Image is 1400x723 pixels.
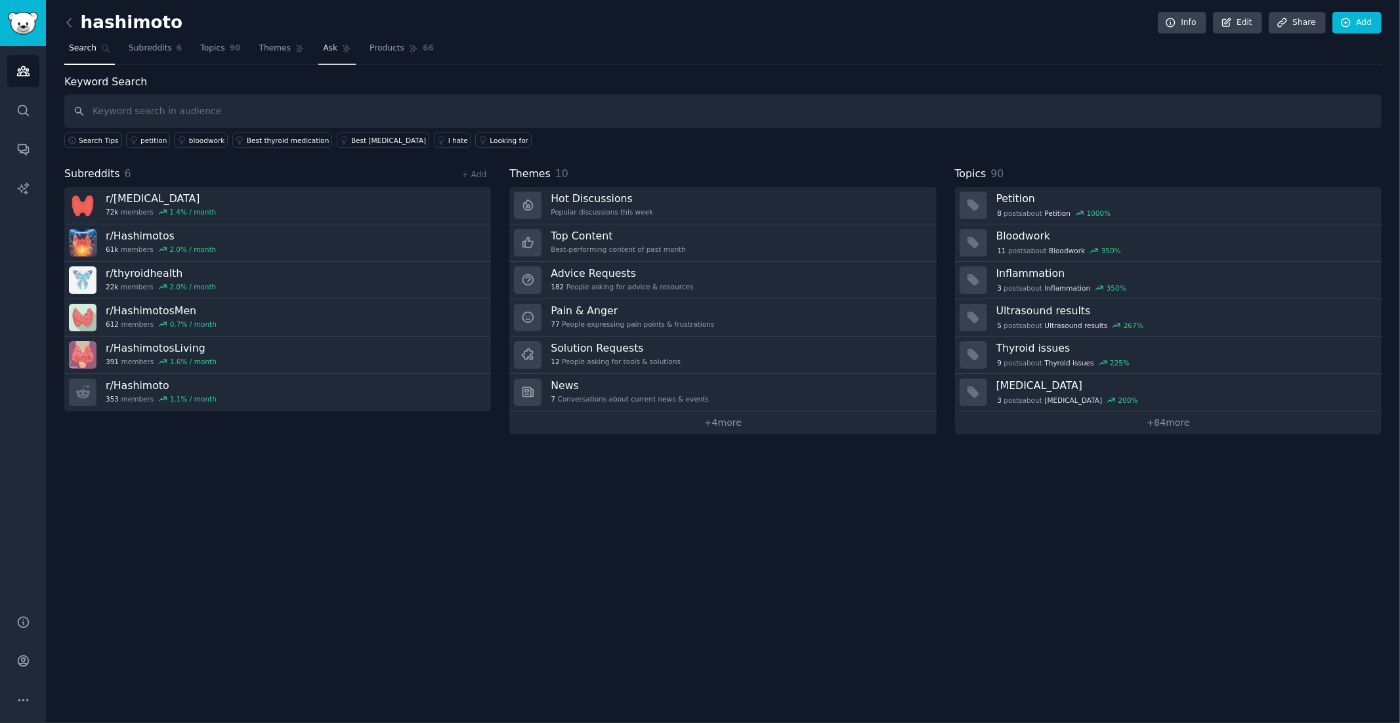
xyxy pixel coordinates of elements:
[64,75,147,88] label: Keyword Search
[106,320,217,329] div: members
[996,229,1372,243] h3: Bloodwork
[129,43,172,54] span: Subreddits
[1101,246,1121,255] div: 350 %
[106,357,119,366] span: 391
[955,299,1382,337] a: Ultrasound results5postsaboutUltrasound results267%
[1332,12,1382,34] a: Add
[351,136,426,145] div: Best [MEDICAL_DATA]
[551,394,555,403] span: 7
[551,282,693,291] div: People asking for advice & resources
[997,358,1002,367] span: 9
[106,379,217,392] h3: r/ Hashimoto
[509,337,936,374] a: Solution Requests12People asking for tools & solutions
[125,167,131,180] span: 6
[551,341,681,355] h3: Solution Requests
[106,192,216,205] h3: r/ [MEDICAL_DATA]
[69,229,96,257] img: Hashimotos
[365,38,438,65] a: Products66
[106,229,216,243] h3: r/ Hashimotos
[551,320,559,329] span: 77
[490,136,528,145] div: Looking for
[1269,12,1325,34] a: Share
[170,320,217,329] div: 0.7 % / month
[996,379,1372,392] h3: [MEDICAL_DATA]
[1049,246,1085,255] span: Bloodwork
[69,192,96,219] img: Hypothyroidism
[170,394,217,403] div: 1.1 % / month
[996,192,1372,205] h3: Petition
[997,209,1002,218] span: 8
[126,133,170,148] a: petition
[1213,12,1262,34] a: Edit
[106,282,216,291] div: members
[124,38,186,65] a: Subreddits6
[996,394,1139,406] div: post s about
[169,282,216,291] div: 2.0 % / month
[996,304,1372,318] h3: Ultrasound results
[555,167,568,180] span: 10
[955,337,1382,374] a: Thyroid issues9postsaboutThyroid issues225%
[177,43,182,54] span: 6
[1118,396,1138,405] div: 200 %
[232,133,332,148] a: Best thyroid medication
[64,299,491,337] a: r/HashimotosMen612members0.7% / month
[423,43,434,54] span: 66
[1107,283,1126,293] div: 350 %
[997,396,1002,405] span: 3
[955,374,1382,411] a: [MEDICAL_DATA]3postsabout[MEDICAL_DATA]200%
[1045,209,1071,218] span: Petition
[64,133,121,148] button: Search Tips
[996,207,1112,219] div: post s about
[106,394,217,403] div: members
[551,357,559,366] span: 12
[990,167,1004,180] span: 90
[509,166,551,182] span: Themes
[997,321,1002,330] span: 5
[64,187,491,224] a: r/[MEDICAL_DATA]72kmembers1.4% / month
[448,136,468,145] div: I hate
[64,166,120,182] span: Subreddits
[1045,396,1103,405] span: [MEDICAL_DATA]
[996,266,1372,280] h3: Inflammation
[551,394,709,403] div: Conversations about current news & events
[247,136,329,145] div: Best thyroid medication
[106,207,118,217] span: 72k
[196,38,245,65] a: Topics90
[140,136,167,145] div: petition
[551,379,709,392] h3: News
[1087,209,1111,218] div: 1000 %
[551,266,693,280] h3: Advice Requests
[370,43,404,54] span: Products
[509,262,936,299] a: Advice Requests182People asking for advice & resources
[955,187,1382,224] a: Petition8postsaboutPetition1000%
[996,320,1145,331] div: post s about
[106,341,217,355] h3: r/ HashimotosLiving
[996,357,1131,369] div: post s about
[8,12,38,35] img: GummySearch logo
[64,374,491,411] a: r/Hashimoto353members1.1% / month
[175,133,228,148] a: bloodwork
[1045,283,1091,293] span: Inflammation
[79,136,119,145] span: Search Tips
[69,43,96,54] span: Search
[475,133,531,148] a: Looking for
[200,43,224,54] span: Topics
[955,166,986,182] span: Topics
[551,207,653,217] div: Popular discussions this week
[955,224,1382,262] a: Bloodwork11postsaboutBloodwork350%
[169,207,216,217] div: 1.4 % / month
[64,38,115,65] a: Search
[551,245,686,254] div: Best-performing content of past month
[551,357,681,366] div: People asking for tools & solutions
[189,136,225,145] div: bloodwork
[997,283,1002,293] span: 3
[106,320,119,329] span: 612
[64,224,491,262] a: r/Hashimotos61kmembers2.0% / month
[106,282,118,291] span: 22k
[106,245,216,254] div: members
[106,266,216,280] h3: r/ thyroidhealth
[1045,358,1094,367] span: Thyroid issues
[169,245,216,254] div: 2.0 % / month
[337,133,429,148] a: Best [MEDICAL_DATA]
[106,357,217,366] div: members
